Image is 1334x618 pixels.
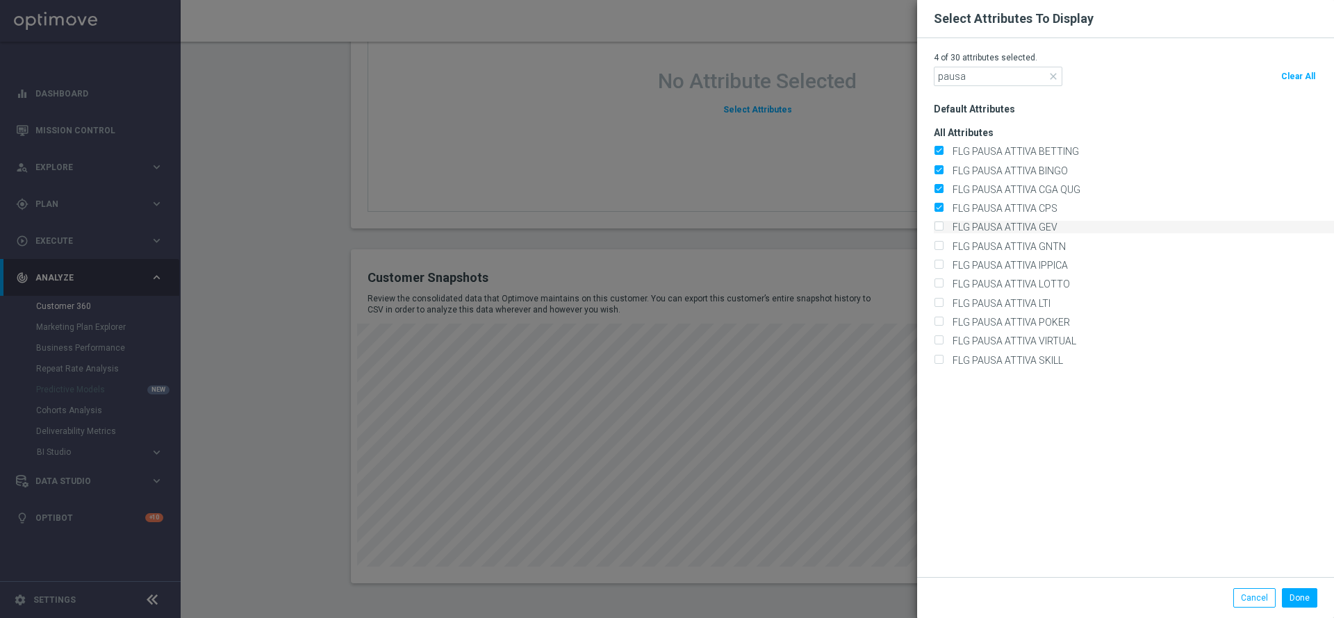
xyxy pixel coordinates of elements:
label: FLG PAUSA ATTIVA LTI [948,297,1051,310]
input: Search [934,67,1062,86]
label: FLG PAUSA ATTIVA CPS [948,202,1057,215]
button: Cancel [1233,588,1276,608]
h3: All Attributes [934,115,1334,139]
button: Done [1282,588,1317,608]
p: 4 of 30 attributes selected. [934,52,1317,63]
label: FLG PAUSA ATTIVA GNTN [948,240,1066,253]
label: FLG PAUSA ATTIVA POKER [948,316,1070,328]
label: FLG PAUSA ATTIVA CGA QUG [948,183,1080,196]
label: FLG PAUSA ATTIVA SKILL [948,354,1063,367]
label: FLG PAUSA ATTIVA GEV [948,221,1057,233]
h3: Default Attributes [934,92,1334,115]
button: Clear All [1279,67,1317,86]
label: FLG PAUSA ATTIVA LOTTO [948,278,1070,290]
label: FLG PAUSA ATTIVA BINGO [948,165,1068,177]
span: close [1048,71,1059,82]
label: FLG PAUSA ATTIVA VIRTUAL [948,335,1076,347]
label: FLG PAUSA ATTIVA IPPICA [948,259,1068,272]
span: Clear All [1281,72,1315,81]
h2: Select Attributes To Display [934,10,1094,27]
label: FLG PAUSA ATTIVA BETTING [948,145,1079,158]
